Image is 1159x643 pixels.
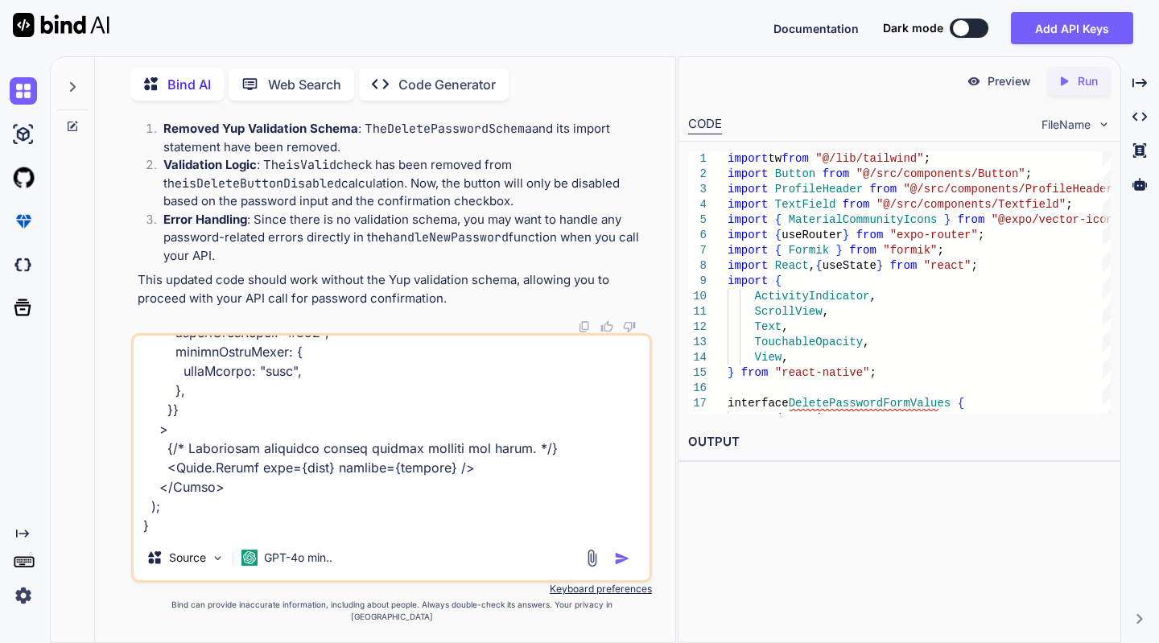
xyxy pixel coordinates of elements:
span: Text [754,320,782,333]
span: } [835,244,842,257]
span: from [957,213,984,226]
span: } [728,366,734,379]
div: 18 [688,411,707,427]
code: handleNewPassword [386,229,509,245]
span: ScrollView [754,305,822,318]
img: copy [578,320,591,333]
img: Pick Models [211,551,225,565]
img: dislike [623,320,636,333]
div: 12 [688,319,707,335]
span: FileName [1041,117,1091,133]
span: , [809,259,815,272]
p: Run [1078,73,1098,89]
span: { [775,274,782,287]
span: ; [869,366,876,379]
span: ActivityIndicator [754,290,869,303]
button: Add API Keys [1011,12,1133,44]
div: 6 [688,228,707,243]
div: 9 [688,274,707,289]
span: , [822,305,828,318]
span: , [782,351,788,364]
div: 10 [688,289,707,304]
div: 13 [688,335,707,350]
div: 17 [688,396,707,411]
span: from [782,152,809,165]
p: Web Search [268,75,341,94]
h2: OUTPUT [678,423,1120,461]
span: import [728,152,768,165]
p: GPT-4o min.. [264,550,332,566]
span: Dark mode [883,20,943,36]
span: MaterialCommunityIcons [788,213,937,226]
strong: Error Handling [163,212,247,227]
span: DeletePasswordFormValues [788,397,951,410]
span: , [869,290,876,303]
img: chat [10,77,37,105]
span: tw [768,152,782,165]
span: , [863,336,869,348]
span: import [728,274,768,287]
span: "@/src/components/Button" [856,167,1025,180]
span: "formik" [883,244,937,257]
span: import [728,167,768,180]
span: import [728,183,768,196]
span: import [728,259,768,272]
span: ; [978,229,984,241]
span: useRouter [782,229,843,241]
img: darkCloudIdeIcon [10,251,37,278]
span: ; [1066,198,1072,211]
span: { [775,244,782,257]
span: { [815,259,822,272]
span: { [775,229,782,241]
img: settings [10,582,37,609]
span: , [782,320,788,333]
span: "@expo/vector-icons" [991,213,1126,226]
div: 14 [688,350,707,365]
div: 4 [688,197,707,212]
span: "@/src/components/Textfield" [876,198,1066,211]
div: 2 [688,167,707,182]
span: import [728,244,768,257]
p: Preview [988,73,1031,89]
span: "@/lib/tailwind" [815,152,923,165]
div: 15 [688,365,707,381]
li: : The check has been removed from the calculation. Now, the button will only be disabled based on... [151,156,648,211]
span: } [843,229,849,241]
img: like [600,320,613,333]
p: Code Generator [398,75,496,94]
code: isDeleteButtonDisabled [182,175,341,192]
strong: Validation Logic [163,157,257,172]
strong: Removed Yup Validation Schema [163,121,358,136]
img: premium [10,208,37,235]
div: 3 [688,182,707,197]
span: TextField [775,198,836,211]
span: ; [937,244,943,257]
span: "@/src/components/ProfileHeader" [903,183,1120,196]
img: preview [967,74,981,89]
p: This updated code should work without the Yup validation schema, allowing you to proceed with you... [138,271,648,307]
span: password: string; [728,412,843,425]
p: Bind AI [167,75,211,94]
div: CODE [688,115,722,134]
p: Source [169,550,206,566]
button: Documentation [773,20,859,37]
span: "expo-router" [889,229,977,241]
span: ; [1025,167,1031,180]
span: Button [775,167,815,180]
div: 8 [688,258,707,274]
span: ProfileHeader [775,183,863,196]
span: from [856,229,883,241]
span: "react" [923,259,971,272]
img: ai-studio [10,121,37,148]
span: } [876,259,883,272]
span: from [889,259,917,272]
textarea: l ipsu do sita con adipis elit (Seddoei)temp incidid ut lab etd magnaa enima mini-veniamquis nost... [134,336,649,535]
span: import [728,229,768,241]
span: } [944,213,951,226]
span: from [741,366,769,379]
span: ; [923,152,930,165]
li: : Since there is no validation schema, you may want to handle any password-related errors directl... [151,211,648,266]
span: from [869,183,897,196]
span: useState [822,259,876,272]
p: Keyboard preferences [131,583,651,596]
